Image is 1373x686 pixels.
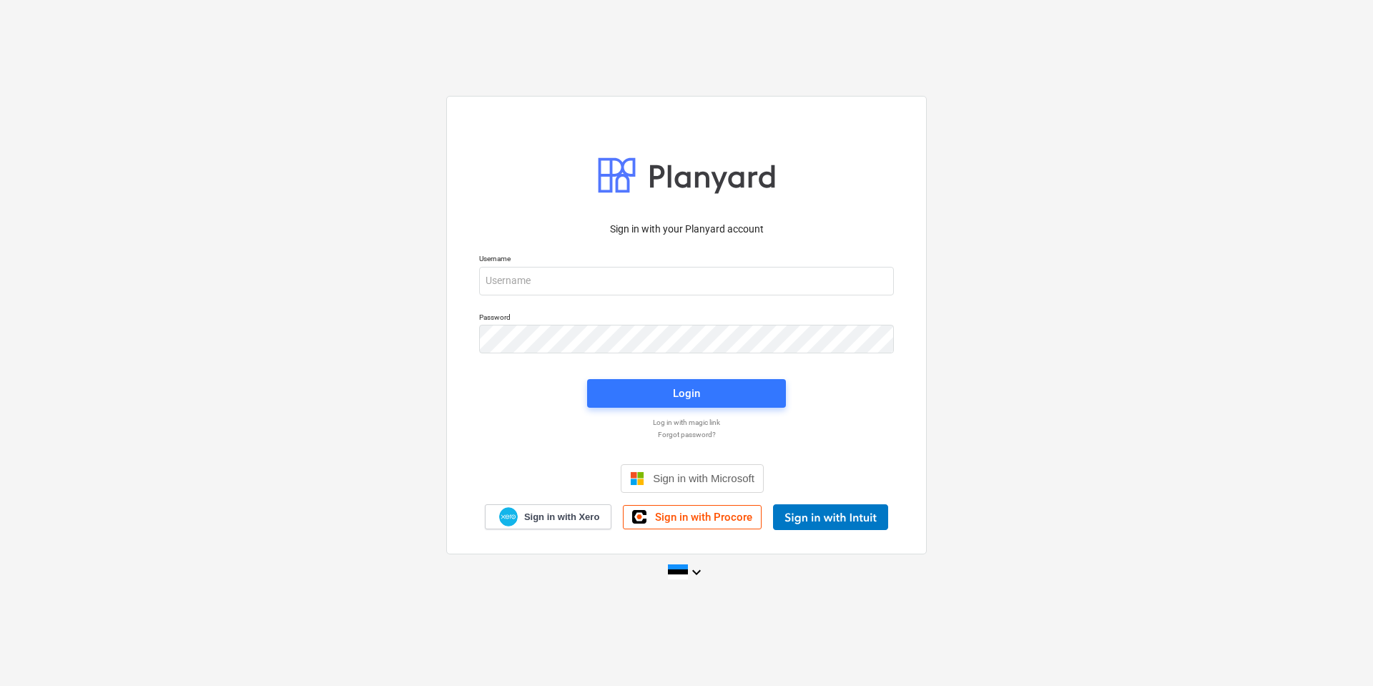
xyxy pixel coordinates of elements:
[479,222,894,237] p: Sign in with your Planyard account
[472,430,901,439] a: Forgot password?
[499,507,518,526] img: Xero logo
[485,504,612,529] a: Sign in with Xero
[524,511,599,524] span: Sign in with Xero
[479,313,894,325] p: Password
[479,267,894,295] input: Username
[630,471,644,486] img: Microsoft logo
[653,472,754,484] span: Sign in with Microsoft
[472,418,901,427] a: Log in with magic link
[688,564,705,581] i: keyboard_arrow_down
[479,254,894,266] p: Username
[587,379,786,408] button: Login
[623,505,762,529] a: Sign in with Procore
[655,511,752,524] span: Sign in with Procore
[673,384,700,403] div: Login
